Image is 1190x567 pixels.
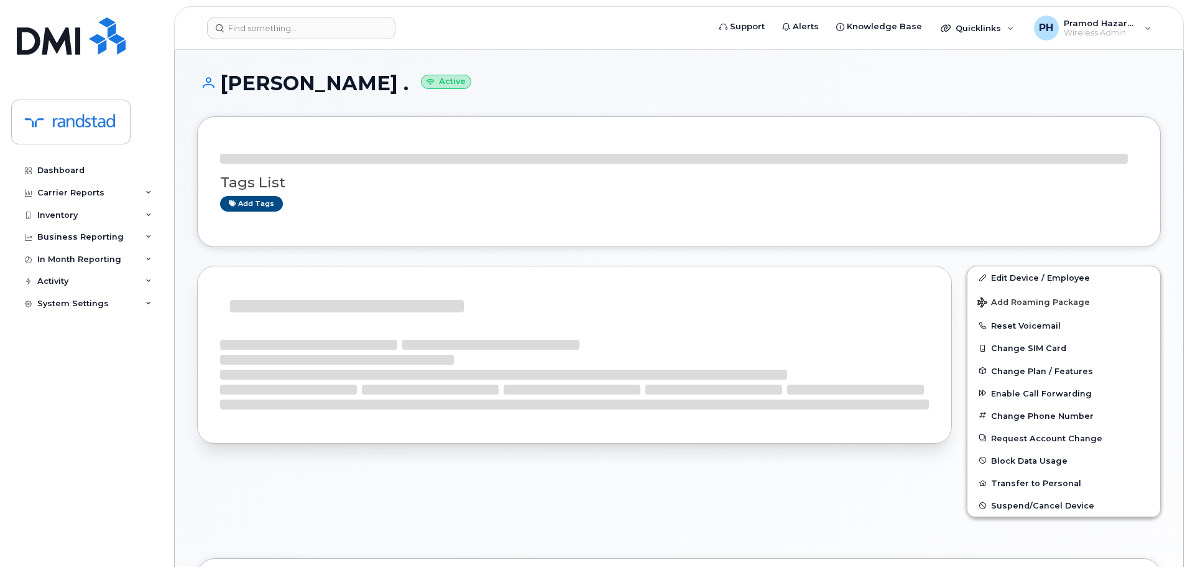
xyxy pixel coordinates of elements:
small: Active [421,75,471,89]
span: Change Plan / Features [991,366,1093,375]
button: Suspend/Cancel Device [967,494,1160,517]
span: Enable Call Forwarding [991,388,1092,398]
button: Change Phone Number [967,405,1160,427]
button: Block Data Usage [967,449,1160,472]
a: Edit Device / Employee [967,266,1160,289]
h3: Tags List [220,175,1138,190]
button: Reset Voicemail [967,314,1160,337]
a: Add tags [220,196,283,212]
button: Change Plan / Features [967,360,1160,382]
span: Add Roaming Package [977,298,1090,309]
button: Transfer to Personal [967,472,1160,494]
button: Change SIM Card [967,337,1160,359]
button: Enable Call Forwarding [967,382,1160,405]
button: Request Account Change [967,427,1160,449]
h1: [PERSON_NAME] . [197,72,1161,94]
span: Suspend/Cancel Device [991,501,1094,510]
button: Add Roaming Package [967,289,1160,314]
